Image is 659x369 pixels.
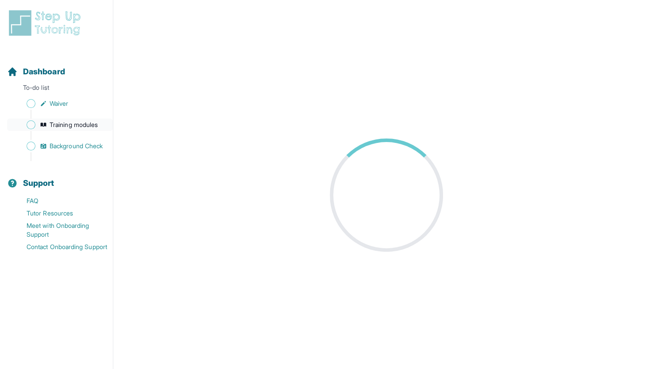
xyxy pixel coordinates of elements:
span: Support [23,177,54,189]
a: Dashboard [7,65,65,78]
a: Background Check [7,140,113,152]
button: Dashboard [4,51,109,81]
p: To-do list [4,83,109,96]
span: Background Check [50,142,103,150]
a: Waiver [7,97,113,110]
span: Training modules [50,120,98,129]
a: Meet with Onboarding Support [7,219,113,241]
button: Support [4,163,109,193]
a: Training modules [7,119,113,131]
a: FAQ [7,195,113,207]
span: Dashboard [23,65,65,78]
a: Contact Onboarding Support [7,241,113,253]
img: logo [7,9,86,37]
span: Waiver [50,99,68,108]
a: Tutor Resources [7,207,113,219]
